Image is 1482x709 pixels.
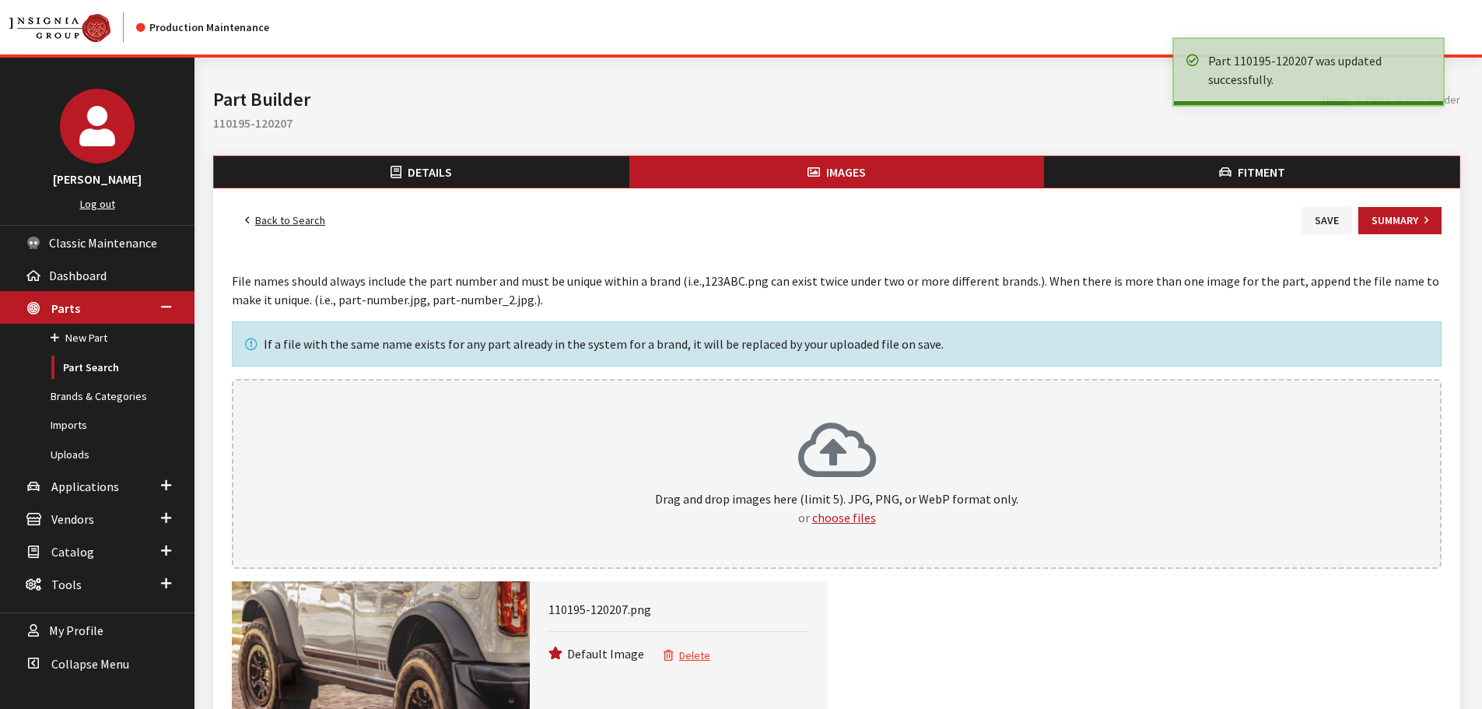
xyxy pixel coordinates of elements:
button: Save [1302,207,1352,234]
p: 110195-120207.png [548,600,809,632]
span: Parts [51,300,80,316]
button: Images [629,156,1045,188]
a: Log out [80,197,115,211]
span: Tools [51,577,82,592]
label: Default Image [567,644,644,663]
img: Cheyenne Dorton [60,89,135,163]
span: Vendors [51,511,94,527]
div: Part 110195-120207 was updated successfully. [1208,51,1428,89]
h3: [PERSON_NAME] [16,170,179,188]
span: Classic Maintenance [49,235,157,251]
h1: Part Builder [213,86,1323,114]
span: Catalog [51,544,94,560]
button: Summary [1358,207,1442,234]
span: Images [826,164,866,180]
img: Catalog Maintenance [9,14,110,42]
div: If a file with the same name exists for any part already in the system for a brand, it will be re... [232,321,1442,367]
div: Production Maintenance [136,19,269,36]
button: Details [214,156,629,188]
span: My Profile [49,623,103,639]
span: Fitment [1238,164,1285,180]
button: choose files [812,508,876,527]
span: Details [408,164,452,180]
button: Fitment [1044,156,1459,188]
a: Back to Search [232,207,338,234]
span: or [798,510,810,525]
span: Dashboard [49,268,107,283]
p: File names should always include the part number and must be unique within a brand (i.e.,123ABC.p... [232,272,1442,309]
p: Drag and drop images here (limit 5). JPG, PNG, or WebP format only. [249,490,1424,527]
a: Insignia Group logo [9,12,136,42]
h2: 110195-120207 [213,114,1460,132]
span: Collapse Menu [51,656,129,672]
button: Delete [663,647,711,665]
span: Applications [51,479,119,494]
